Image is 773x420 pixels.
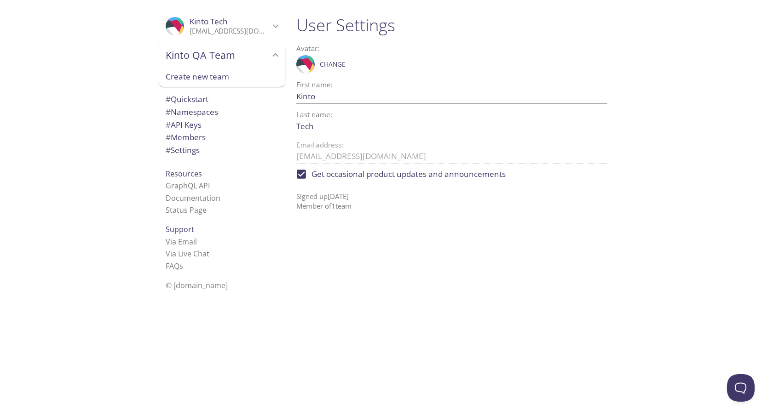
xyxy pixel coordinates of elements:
[166,119,202,130] span: API Keys
[296,45,570,52] label: Avatar:
[158,131,285,144] div: Members
[317,57,348,72] button: Change
[158,11,285,41] div: Kinto Tech
[166,119,171,130] span: #
[166,71,278,83] span: Create new team
[190,16,228,27] span: Kinto Tech
[179,261,183,271] span: s
[166,280,228,290] span: © [DOMAIN_NAME]
[296,184,607,211] p: Signed up [DATE] Member of 1 team
[296,111,332,118] label: Last name:
[166,132,171,142] span: #
[727,374,755,402] iframe: Help Scout Beacon - Open
[296,142,343,148] label: Email address:
[296,142,607,164] div: Contact us if you need to change your email
[296,15,607,35] h1: User Settings
[166,107,171,117] span: #
[190,27,270,36] p: [EMAIL_ADDRESS][DOMAIN_NAME]
[166,224,194,234] span: Support
[158,106,285,119] div: Namespaces
[166,94,208,104] span: Quickstart
[166,237,197,247] a: Via Email
[312,168,506,180] span: Get occasional product updates and announcements
[166,145,171,155] span: #
[166,49,270,62] span: Kinto QA Team
[158,43,285,67] div: Kinto QA Team
[158,93,285,106] div: Quickstart
[166,169,202,179] span: Resources
[320,59,346,70] span: Change
[296,81,333,88] label: First name:
[166,205,207,215] a: Status Page
[166,193,220,203] a: Documentation
[166,132,206,142] span: Members
[166,249,209,259] a: Via Live Chat
[166,181,210,191] a: GraphQL API
[166,261,183,271] a: FAQ
[158,67,285,87] div: Create new team
[166,145,200,155] span: Settings
[166,107,218,117] span: Namespaces
[158,144,285,157] div: Team Settings
[158,119,285,131] div: API Keys
[166,94,171,104] span: #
